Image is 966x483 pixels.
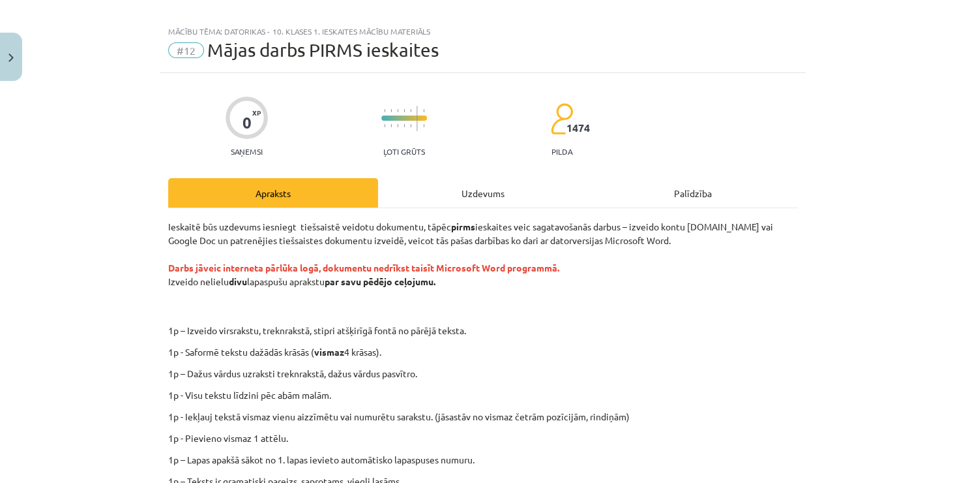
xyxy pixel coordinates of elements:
[229,275,247,287] strong: divu
[8,54,14,62] img: icon-close-lesson-0947bae3869378f0d4975bcd49f059093ad1ed9edebbc8119c70593378902aed.svg
[252,109,261,116] span: XP
[390,124,392,127] img: icon-short-line-57e1e144782c952c97e751825c79c345078a6d821885a25fce030b3d8c18986b.svg
[397,109,398,112] img: icon-short-line-57e1e144782c952c97e751825c79c345078a6d821885a25fce030b3d8c18986b.svg
[417,106,418,131] img: icon-long-line-d9ea69661e0d244f92f715978eff75569469978d946b2353a9bb055b3ed8787d.svg
[168,453,798,467] p: 1p – Lapas apakšā sākot no 1. lapas ievieto automātisko lapaspuses numuru.
[588,178,798,208] div: Palīdzība
[410,109,411,112] img: icon-short-line-57e1e144782c952c97e751825c79c345078a6d821885a25fce030b3d8c18986b.svg
[384,109,385,112] img: icon-short-line-57e1e144782c952c97e751825c79c345078a6d821885a25fce030b3d8c18986b.svg
[168,262,559,273] strong: Darbs jāveic interneta pārlūka logā, dokumentu nedrīkst taisīt Microsoft Word programmā.
[168,220,798,316] p: Ieskaitē būs uzdevums iesniegt tiešsaistē veidotu dokumentu, tāpēc ieskaites veic sagatavošanās d...
[168,27,798,36] div: Mācību tēma: Datorikas - 10. klases 1. ieskaites mācību materiāls
[168,345,798,359] p: 1p - Saformē tekstu dažādās krāsās ( 4 krāsas).
[168,178,378,208] div: Apraksts
[566,122,590,134] span: 1474
[168,42,204,58] span: #12
[378,178,588,208] div: Uzdevums
[397,124,398,127] img: icon-short-line-57e1e144782c952c97e751825c79c345078a6d821885a25fce030b3d8c18986b.svg
[410,124,411,127] img: icon-short-line-57e1e144782c952c97e751825c79c345078a6d821885a25fce030b3d8c18986b.svg
[168,388,798,402] p: 1p - Visu tekstu līdzini pēc abām malām.
[403,109,405,112] img: icon-short-line-57e1e144782c952c97e751825c79c345078a6d821885a25fce030b3d8c18986b.svg
[423,109,424,112] img: icon-short-line-57e1e144782c952c97e751825c79c345078a6d821885a25fce030b3d8c18986b.svg
[451,221,475,232] strong: pirms
[168,431,798,445] p: 1p - Pievieno vismaz 1 attēlu.
[551,147,572,156] p: pilda
[383,147,425,156] p: Ļoti grūts
[550,102,573,135] img: students-c634bb4e5e11cddfef0936a35e636f08e4e9abd3cc4e673bd6f9a4125e45ecb1.svg
[242,114,252,132] div: 0
[314,346,344,358] strong: vismaz
[168,367,798,381] p: 1p – Dažus vārdus uzraksti treknrakstā, dažus vārdus pasvītro.
[242,324,810,337] p: 1p – Izveido virsrakstu, treknrakstā, stipri atšķirīgā fontā no pārējā teksta.
[325,275,435,287] strong: par savu pēdējo ceļojumu.
[168,410,798,424] p: 1p - Iekļauj tekstā vismaz vienu aizzīmētu vai numurētu sarakstu. (jāsastāv no vismaz četrām pozī...
[423,124,424,127] img: icon-short-line-57e1e144782c952c97e751825c79c345078a6d821885a25fce030b3d8c18986b.svg
[390,109,392,112] img: icon-short-line-57e1e144782c952c97e751825c79c345078a6d821885a25fce030b3d8c18986b.svg
[226,147,268,156] p: Saņemsi
[384,124,385,127] img: icon-short-line-57e1e144782c952c97e751825c79c345078a6d821885a25fce030b3d8c18986b.svg
[207,39,439,61] span: Mājas darbs PIRMS ieskaites
[403,124,405,127] img: icon-short-line-57e1e144782c952c97e751825c79c345078a6d821885a25fce030b3d8c18986b.svg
